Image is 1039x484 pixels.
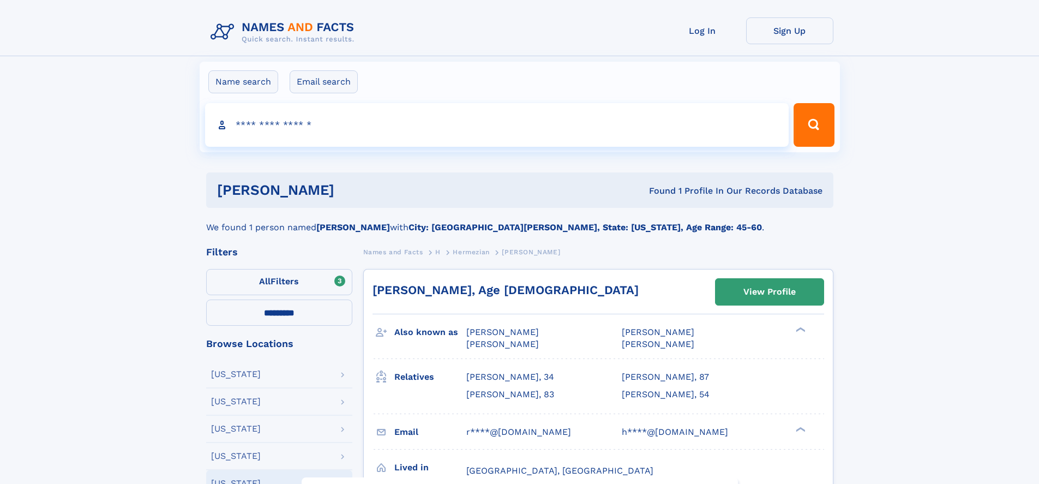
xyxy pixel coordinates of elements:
[502,248,560,256] span: [PERSON_NAME]
[453,245,489,259] a: Hermezian
[394,323,466,342] h3: Also known as
[466,389,554,401] a: [PERSON_NAME], 83
[259,276,271,286] span: All
[453,248,489,256] span: Hermezian
[205,103,789,147] input: search input
[794,103,834,147] button: Search Button
[746,17,833,44] a: Sign Up
[373,283,639,297] a: [PERSON_NAME], Age [DEMOGRAPHIC_DATA]
[622,327,694,337] span: [PERSON_NAME]
[394,368,466,386] h3: Relatives
[290,70,358,93] label: Email search
[217,183,492,197] h1: [PERSON_NAME]
[466,465,653,476] span: [GEOGRAPHIC_DATA], [GEOGRAPHIC_DATA]
[659,17,746,44] a: Log In
[206,208,833,234] div: We found 1 person named with .
[466,339,539,349] span: [PERSON_NAME]
[622,339,694,349] span: [PERSON_NAME]
[316,222,390,232] b: [PERSON_NAME]
[716,279,824,305] a: View Profile
[211,397,261,406] div: [US_STATE]
[435,245,441,259] a: H
[211,452,261,461] div: [US_STATE]
[363,245,423,259] a: Names and Facts
[211,425,261,433] div: [US_STATE]
[622,389,710,401] a: [PERSON_NAME], 54
[435,248,441,256] span: H
[466,371,554,383] a: [PERSON_NAME], 34
[793,426,806,433] div: ❯
[211,370,261,379] div: [US_STATE]
[793,326,806,333] div: ❯
[394,458,466,477] h3: Lived in
[409,222,762,232] b: City: [GEOGRAPHIC_DATA][PERSON_NAME], State: [US_STATE], Age Range: 45-60
[206,269,352,295] label: Filters
[491,185,822,197] div: Found 1 Profile In Our Records Database
[743,279,796,304] div: View Profile
[622,371,709,383] a: [PERSON_NAME], 87
[206,339,352,349] div: Browse Locations
[394,423,466,441] h3: Email
[208,70,278,93] label: Name search
[206,247,352,257] div: Filters
[206,17,363,47] img: Logo Names and Facts
[466,327,539,337] span: [PERSON_NAME]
